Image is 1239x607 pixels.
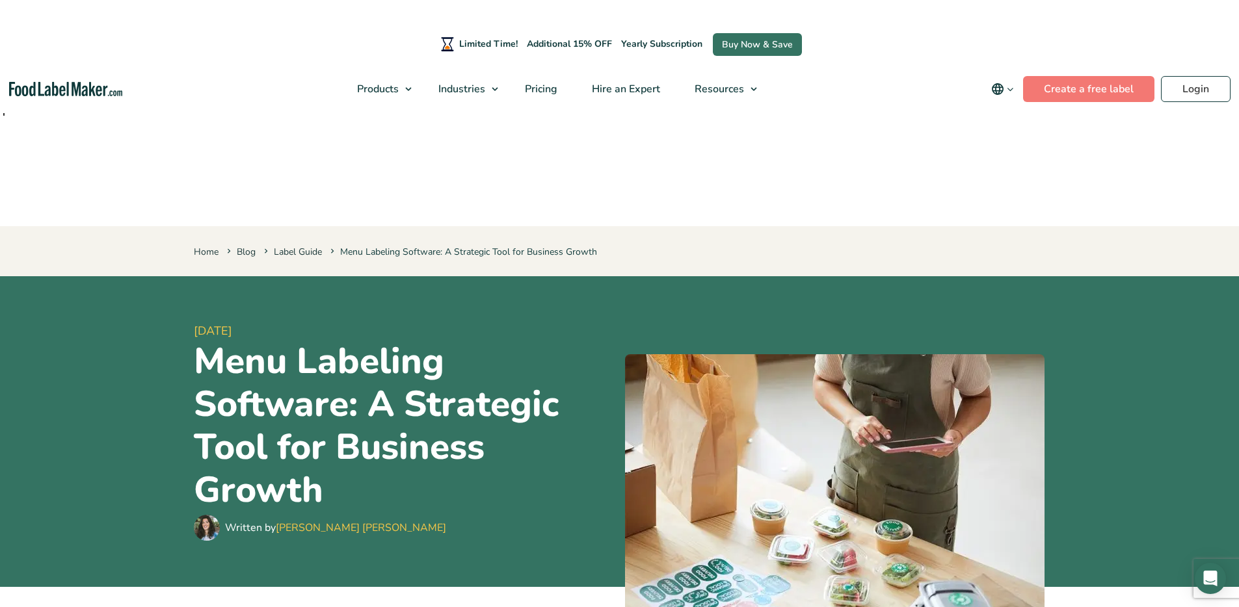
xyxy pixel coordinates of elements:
[194,340,615,511] h1: Menu Labeling Software: A Strategic Tool for Business Growth
[225,520,446,536] div: Written by
[1161,76,1231,102] a: Login
[237,246,256,258] a: Blog
[1195,563,1226,594] div: Open Intercom Messenger
[459,38,518,50] span: Limited Time!
[588,82,661,96] span: Hire an Expert
[521,82,559,96] span: Pricing
[194,515,220,541] img: Maria Abi Hanna - Food Label Maker
[340,65,418,113] a: Products
[691,82,745,96] span: Resources
[421,65,505,113] a: Industries
[194,246,219,258] a: Home
[508,65,572,113] a: Pricing
[1023,76,1154,102] a: Create a free label
[274,246,322,258] a: Label Guide
[524,35,615,53] span: Additional 15% OFF
[575,65,674,113] a: Hire an Expert
[276,521,446,535] a: [PERSON_NAME] [PERSON_NAME]
[621,38,702,50] span: Yearly Subscription
[328,246,597,258] span: Menu Labeling Software: A Strategic Tool for Business Growth
[678,65,764,113] a: Resources
[194,322,615,340] span: [DATE]
[353,82,400,96] span: Products
[434,82,486,96] span: Industries
[713,33,802,56] a: Buy Now & Save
